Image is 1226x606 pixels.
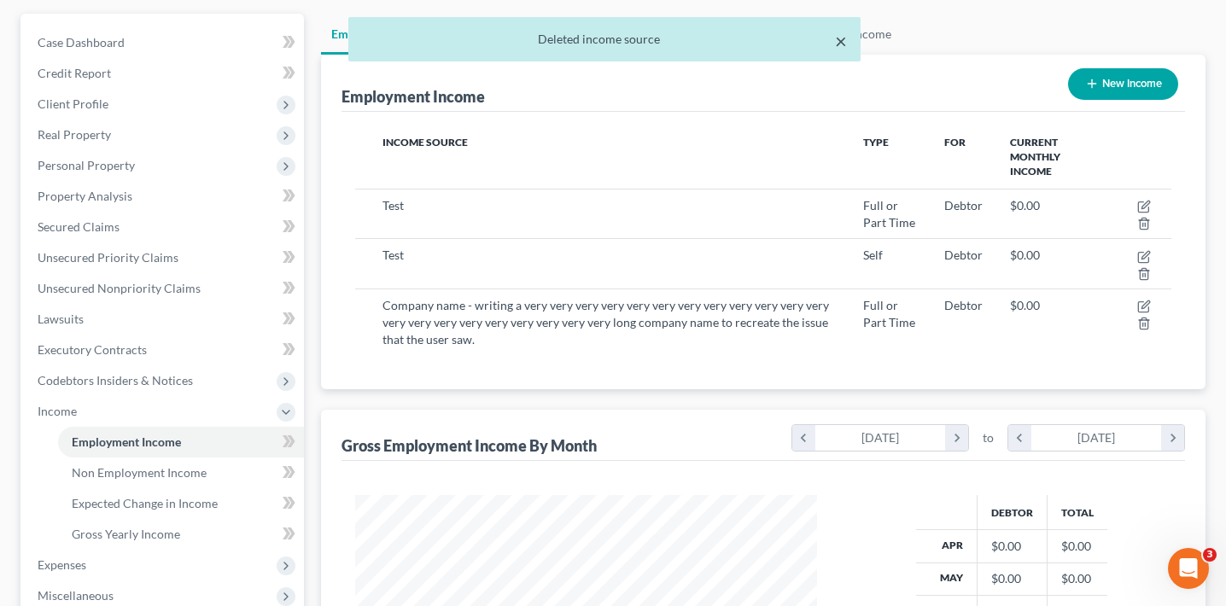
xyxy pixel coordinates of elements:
span: Self [863,248,883,262]
span: Property Analysis [38,189,132,203]
span: Miscellaneous [38,588,114,603]
span: Client Profile [38,96,108,111]
span: Executory Contracts [38,342,147,357]
a: Employment Income [321,14,451,55]
span: Test [382,248,404,262]
span: Debtor [944,298,983,312]
i: chevron_right [945,425,968,451]
iframe: Intercom live chat [1168,548,1209,589]
div: [DATE] [1031,425,1162,451]
th: Apr [916,530,978,562]
div: Deleted income source [362,31,847,48]
span: Debtor [944,198,983,213]
span: Secured Claims [38,219,120,234]
span: Unsecured Priority Claims [38,250,178,265]
span: Income [38,404,77,418]
span: Real Property [38,127,111,142]
a: Property Analysis [24,181,304,212]
span: Full or Part Time [863,298,915,329]
span: Test [382,198,404,213]
i: chevron_left [1008,425,1031,451]
a: Gross Yearly Income [58,519,304,550]
span: Unsecured Nonpriority Claims [38,281,201,295]
span: Current Monthly Income [1010,136,1060,178]
span: $0.00 [1010,248,1040,262]
span: Personal Property [38,158,135,172]
div: Gross Employment Income By Month [342,435,597,456]
span: $0.00 [1010,198,1040,213]
a: Unsecured Priority Claims [24,242,304,273]
span: Expected Change in Income [72,496,218,510]
span: Debtor [944,248,983,262]
span: Lawsuits [38,312,84,326]
a: Expected Change in Income [606,14,773,55]
a: Expected Change in Income [58,488,304,519]
span: Credit Report [38,66,111,80]
a: Unsecured Nonpriority Claims [24,273,304,304]
span: Non Employment Income [72,465,207,480]
a: Lawsuits [24,304,304,335]
th: Total [1047,495,1107,529]
td: $0.00 [1047,562,1107,595]
span: 3 [1203,548,1217,562]
th: Debtor [977,495,1047,529]
i: chevron_right [1161,425,1184,451]
span: $0.00 [1010,298,1040,312]
span: Company name - writing a very very very very very very very very very very very very very very ve... [382,298,829,347]
span: Type [863,136,889,149]
span: Codebtors Insiders & Notices [38,373,193,387]
div: Employment Income [342,86,485,107]
i: chevron_left [792,425,815,451]
span: For [944,136,966,149]
div: $0.00 [991,570,1033,587]
a: Executory Contracts [24,335,304,365]
span: Full or Part Time [863,198,915,230]
span: to [983,429,994,446]
a: Employment Income [58,427,304,457]
span: Gross Yearly Income [72,527,180,541]
th: May [916,562,978,595]
button: New Income [1068,68,1178,100]
div: [DATE] [815,425,946,451]
span: Income Source [382,136,468,149]
a: Non Employment Income [58,457,304,488]
button: × [835,31,847,51]
span: Employment Income [72,434,181,449]
a: Non Employment Income [451,14,606,55]
a: Credit Report [24,58,304,89]
a: Gross Yearly Income [773,14,902,55]
a: Secured Claims [24,212,304,242]
td: $0.00 [1047,530,1107,562]
div: $0.00 [991,538,1033,555]
span: Expenses [38,557,86,572]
